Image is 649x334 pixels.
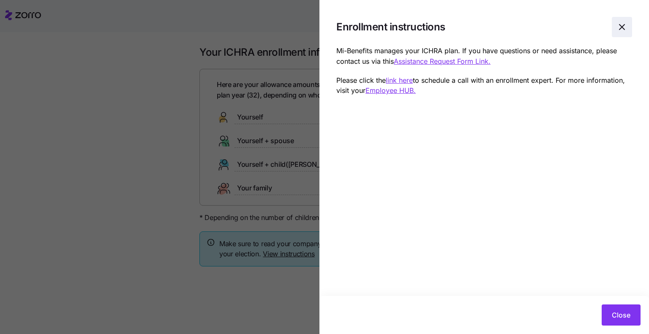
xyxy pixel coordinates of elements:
[336,20,605,33] h1: Enrollment instructions
[386,76,413,84] a: link here
[336,75,632,96] p: Please click the to schedule a call with an enrollment expert. For more information, visit your
[612,310,630,320] span: Close
[602,304,641,326] button: Close
[365,86,416,95] a: Employee HUB.
[394,57,491,65] a: Assistance Request Form Link.
[336,46,632,67] p: Mi-Benefits manages your ICHRA plan. If you have questions or need assistance, please contact us ...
